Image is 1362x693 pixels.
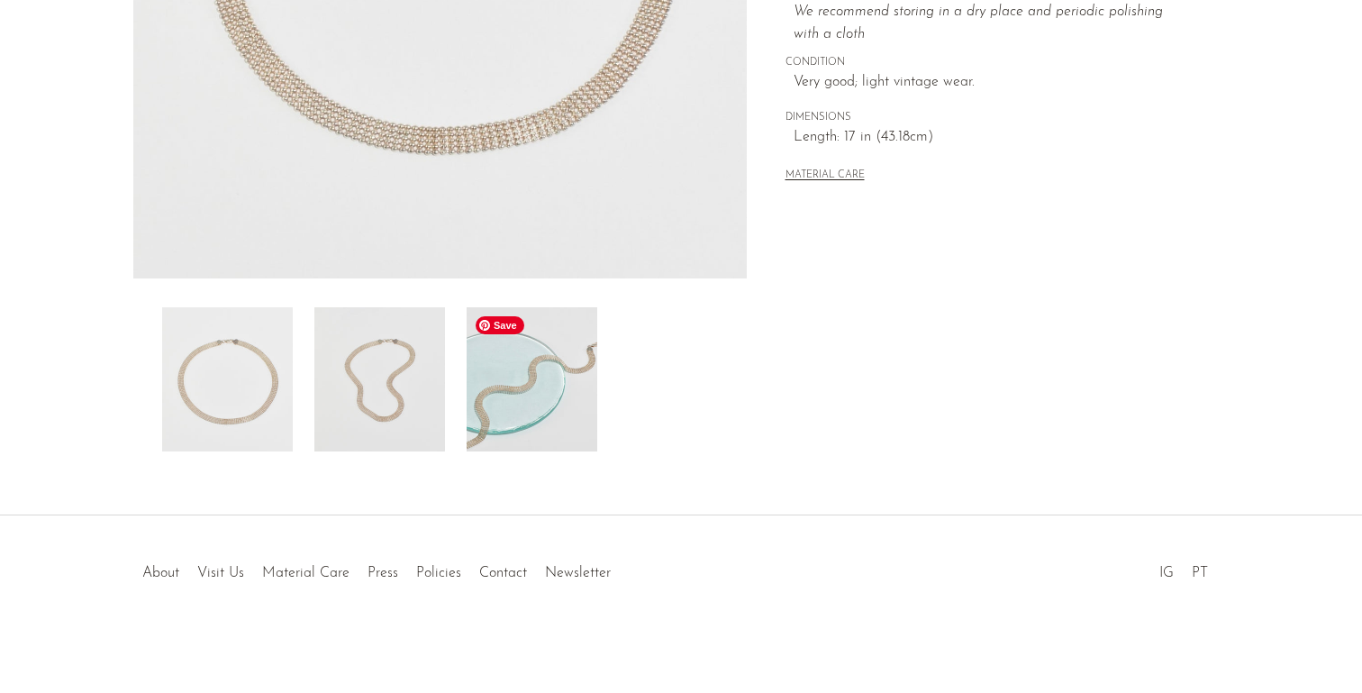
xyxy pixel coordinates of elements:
a: About [142,566,179,580]
span: Very good; light vintage wear. [794,71,1191,95]
ul: Quick links [133,552,620,586]
span: Length: 17 in (43.18cm) [794,126,1191,150]
a: Press [368,566,398,580]
button: MATERIAL CARE [785,169,865,183]
span: CONDITION [785,55,1191,71]
a: PT [1192,566,1208,580]
a: Contact [479,566,527,580]
a: Material Care [262,566,350,580]
span: DIMENSIONS [785,110,1191,126]
img: Silver Italian Necklace [162,307,293,451]
img: Silver Italian Necklace [314,307,445,451]
a: Policies [416,566,461,580]
ul: Social Medias [1150,552,1217,586]
span: Save [476,316,524,334]
i: We recommend storing in a dry place and periodic polishing with a cloth [794,5,1163,42]
a: Visit Us [197,566,244,580]
a: IG [1159,566,1174,580]
img: Silver Italian Necklace [467,307,597,451]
